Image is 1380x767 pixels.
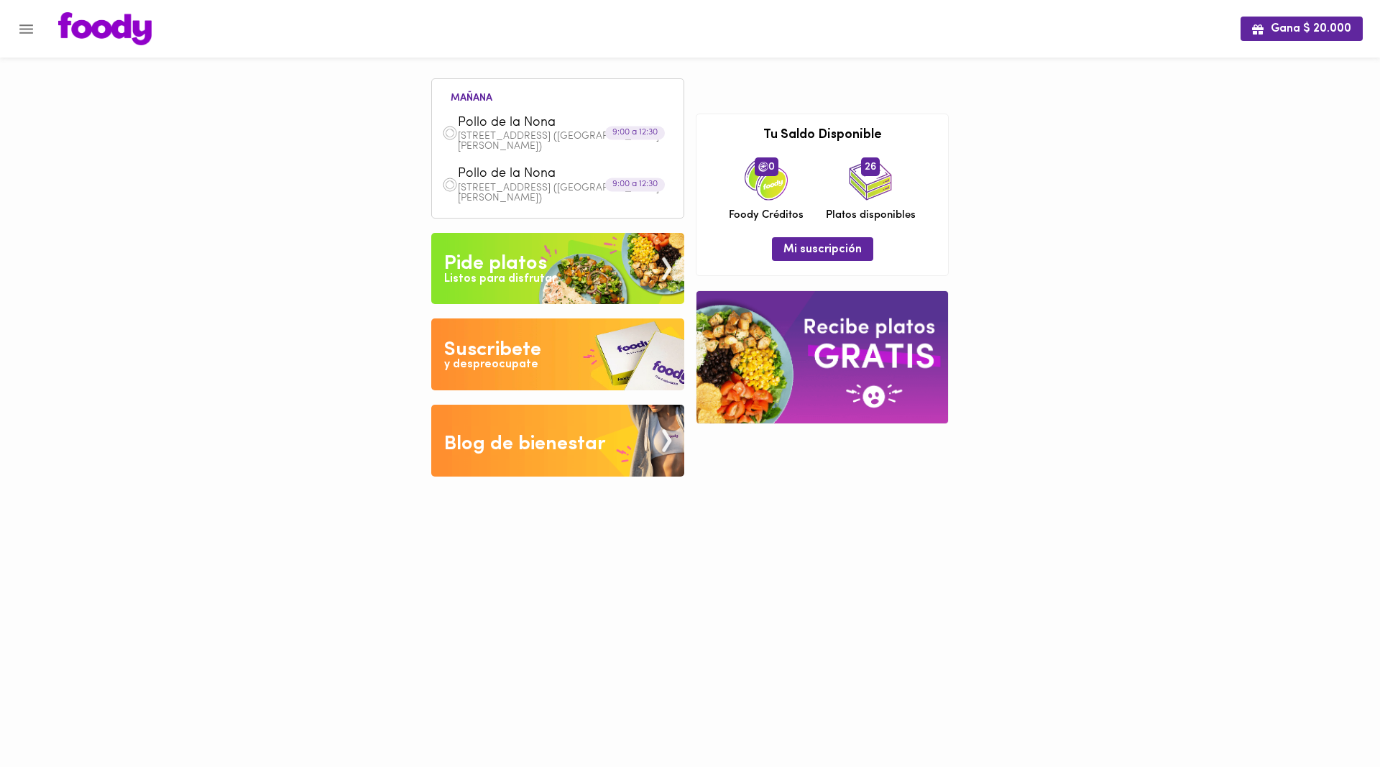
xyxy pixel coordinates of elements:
span: 0 [755,157,778,176]
span: Gana $ 20.000 [1252,22,1351,36]
img: Blog de bienestar [431,405,684,477]
span: Foody Créditos [729,208,804,223]
img: Disfruta bajar de peso [431,318,684,390]
div: 9:00 a 12:30 [605,178,665,191]
button: Mi suscripción [772,237,873,261]
span: Pollo de la Nona [458,115,623,132]
img: Pide un Platos [431,233,684,305]
p: [STREET_ADDRESS] ([GEOGRAPHIC_DATA][PERSON_NAME]) [458,132,673,152]
button: Menu [9,12,44,47]
div: y despreocupate [444,357,538,373]
div: Pide platos [444,249,547,278]
span: Pollo de la Nona [458,166,623,183]
span: Mi suscripción [783,243,862,257]
h3: Tu Saldo Disponible [707,129,937,143]
div: Listos para disfrutar [444,271,556,288]
span: 26 [861,157,880,176]
img: dish.png [442,177,458,193]
img: dish.png [442,125,458,141]
div: Suscribete [444,336,541,364]
p: [STREET_ADDRESS] ([GEOGRAPHIC_DATA][PERSON_NAME]) [458,183,673,203]
li: mañana [439,90,504,104]
img: icon_dishes.png [849,157,892,201]
iframe: Messagebird Livechat Widget [1297,684,1366,753]
button: Gana $ 20.000 [1241,17,1363,40]
img: referral-banner.png [696,291,948,423]
span: Platos disponibles [826,208,916,223]
div: 9:00 a 12:30 [605,127,665,140]
img: credits-package.png [745,157,788,201]
div: Blog de bienestar [444,430,606,459]
img: foody-creditos.png [758,162,768,172]
img: logo.png [58,12,152,45]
